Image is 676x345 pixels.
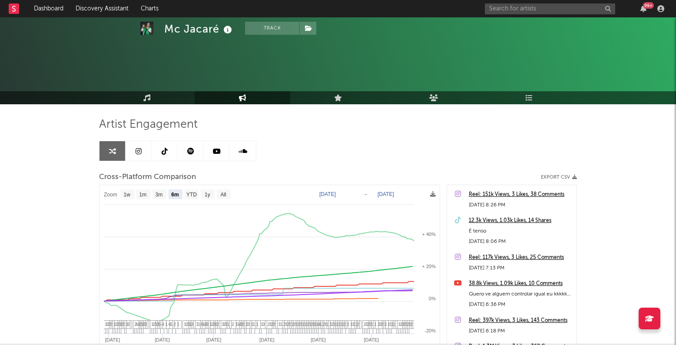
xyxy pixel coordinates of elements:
text: All [220,192,226,198]
span: 3 [206,322,209,327]
span: 2 [271,322,274,327]
text: -20% [424,328,436,333]
span: 1 [335,322,337,327]
span: 1 [341,322,344,327]
span: 2 [331,322,334,327]
span: 2 [139,322,142,327]
span: 2 [403,322,406,327]
span: 1 [170,322,172,327]
div: É tenso [469,226,572,236]
div: [DATE] 8:06 PM [469,236,572,247]
button: 99+ [640,5,646,12]
span: 1 [300,322,303,327]
span: 1 [388,322,390,327]
span: 1 [227,322,229,327]
div: [DATE] 8:26 PM [469,200,572,210]
span: 1 [333,322,335,327]
span: 1 [189,322,192,327]
span: 1 [324,322,327,327]
span: 1 [297,322,299,327]
div: [DATE] 6:36 PM [469,299,572,310]
span: 1 [355,322,358,327]
span: 1 [196,322,199,327]
span: 2 [268,322,270,327]
span: 1 [316,322,318,327]
text: YTD [186,192,197,198]
span: 2 [298,322,301,327]
span: 1 [225,322,228,327]
span: 2 [245,322,248,327]
span: 2 [307,322,310,327]
span: 1 [235,322,238,327]
span: 3 [262,322,265,327]
span: 1 [336,322,339,327]
span: 2 [407,322,409,327]
div: [DATE] 6:18 PM [469,326,572,336]
span: 1 [252,322,255,327]
span: 1 [198,322,200,327]
a: Reel: 397k Views, 3 Likes, 143 Comments [469,315,572,326]
text: [DATE] [311,337,326,342]
span: 1 [393,322,395,327]
span: 1 [389,322,392,327]
span: 2 [311,322,313,327]
text: [DATE] [155,337,170,342]
span: 1 [374,322,377,327]
span: 4 [204,322,207,327]
span: 1 [285,322,288,327]
span: 2 [369,322,371,327]
text: [DATE] [105,337,120,342]
span: 6 [201,322,203,327]
span: 2 [120,322,123,327]
text: [DATE] [206,337,222,342]
span: 2 [232,322,234,327]
text: 1w [124,192,131,198]
text: 1m [139,192,147,198]
span: 1 [269,322,272,327]
span: 1 [326,322,328,327]
span: 2 [115,322,118,327]
span: 2 [378,322,380,327]
span: 2 [134,322,137,327]
span: 2 [173,322,176,327]
span: 1 [184,322,186,327]
text: [DATE] [364,337,379,342]
span: 1 [340,322,342,327]
span: 1 [314,322,317,327]
input: Search for artists [485,3,615,14]
span: 1 [302,322,305,327]
span: 2 [108,322,111,327]
span: 1 [165,322,168,327]
a: Reel: 151k Views, 3 Likes, 38 Comments [469,189,572,200]
span: 3 [213,322,215,327]
span: 3 [247,322,250,327]
div: 99 + [643,2,654,9]
span: 2 [122,322,125,327]
span: 2 [242,322,245,327]
span: 1 [261,322,263,327]
a: Reel: 117k Views, 3 Likes, 25 Comments [469,252,572,263]
span: 2 [216,322,219,327]
span: 1 [304,322,306,327]
span: 1 [278,322,281,327]
span: 3 [384,322,387,327]
span: 3 [401,322,404,327]
span: 2 [211,322,214,327]
span: 3 [312,322,315,327]
span: 2 [273,322,275,327]
text: 6m [171,192,179,198]
span: 2 [283,322,286,327]
span: 1 [237,322,239,327]
span: 3 [141,322,143,327]
span: 4 [137,322,140,327]
span: 3 [222,322,224,327]
span: 2 [287,322,289,327]
span: 1 [280,322,282,327]
span: 3 [105,322,107,327]
span: 1 [215,322,217,327]
span: 2 [292,322,294,327]
button: Track [245,22,299,35]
